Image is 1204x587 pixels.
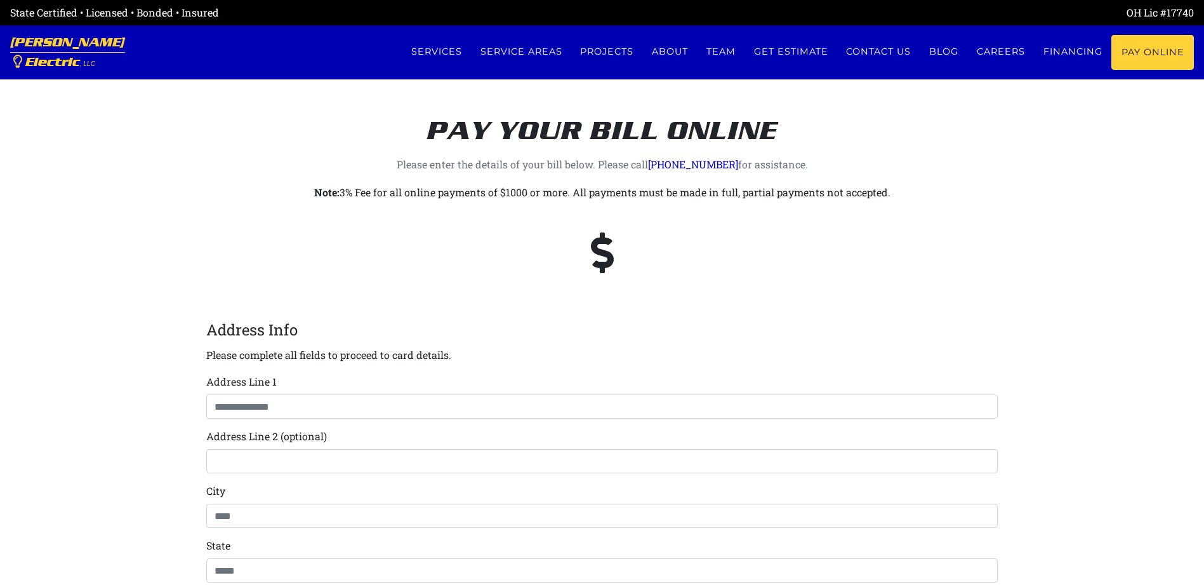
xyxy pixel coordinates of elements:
p: Please enter the details of your bill below. Please call for assistance. [250,156,955,173]
a: Careers [968,35,1035,69]
label: Address Line 2 (optional) [206,429,327,444]
a: Pay Online [1111,35,1194,70]
a: [PHONE_NUMBER] [648,158,738,171]
div: State Certified • Licensed • Bonded • Insured [10,5,602,20]
p: 3% Fee for all online payments of $1000 or more. All payments must be made in full, partial payme... [250,184,955,201]
a: Blog [920,35,968,69]
strong: Note: [314,186,340,199]
a: Contact us [837,35,920,69]
a: Get estimate [744,35,837,69]
a: Team [698,35,745,69]
h2: Pay your bill online [250,85,955,146]
a: Services [402,35,471,69]
a: [PERSON_NAME] Electric, LLC [10,25,125,79]
a: Projects [571,35,643,69]
a: About [643,35,698,69]
label: City [206,483,225,499]
a: Service Areas [471,35,571,69]
label: Address Line 1 [206,374,277,389]
a: Financing [1034,35,1111,69]
label: State [206,538,230,553]
div: OH Lic #17740 [602,5,1194,20]
legend: Address Info [206,318,998,341]
p: Please complete all fields to proceed to card details. [206,346,451,364]
span: , LLC [80,60,95,67]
